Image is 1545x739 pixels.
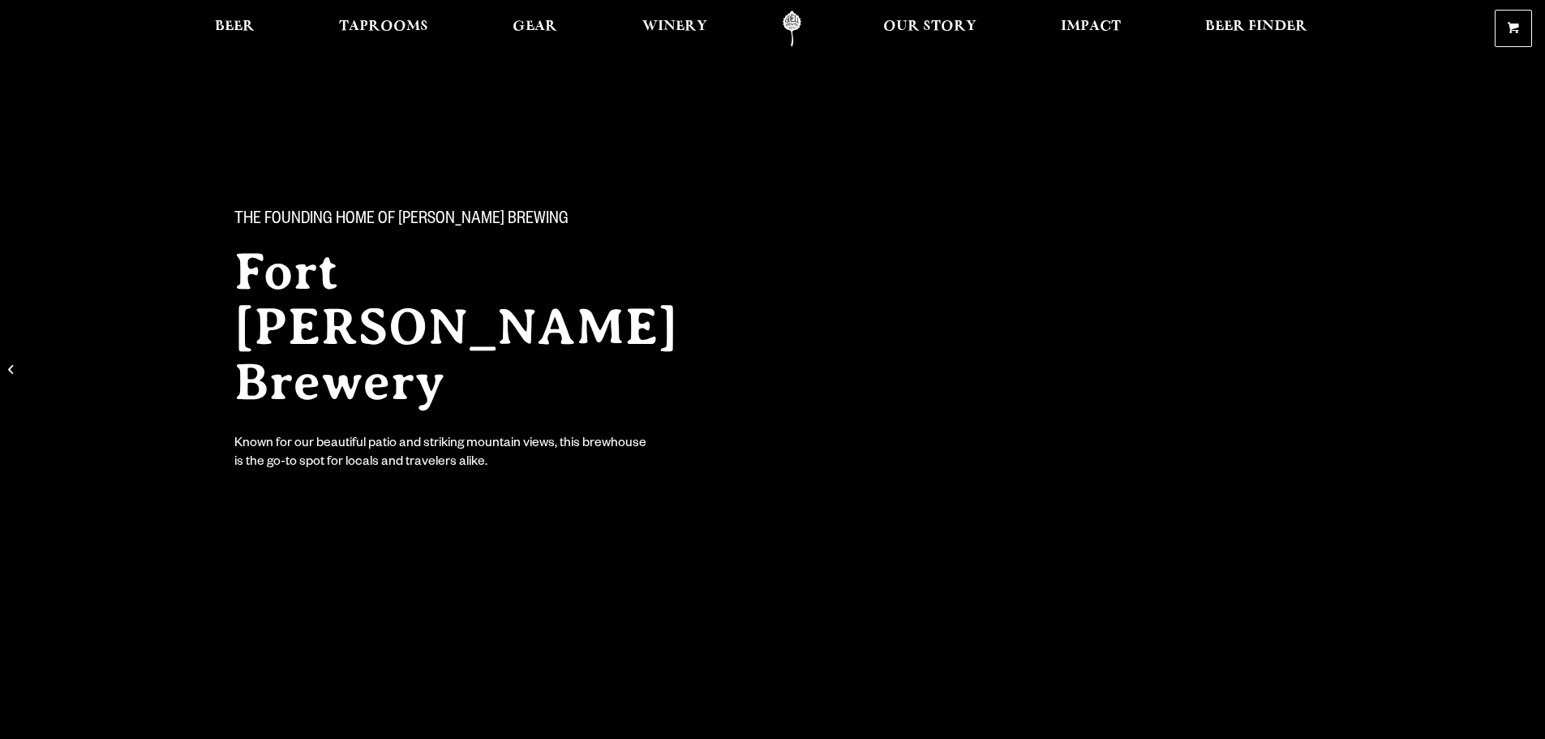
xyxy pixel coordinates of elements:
[513,20,557,33] span: Gear
[642,20,707,33] span: Winery
[339,20,428,33] span: Taprooms
[1195,11,1318,47] a: Beer Finder
[234,436,650,473] div: Known for our beautiful patio and striking mountain views, this brewhouse is the go-to spot for l...
[215,20,255,33] span: Beer
[883,20,976,33] span: Our Story
[1205,20,1307,33] span: Beer Finder
[873,11,987,47] a: Our Story
[762,11,822,47] a: Odell Home
[502,11,568,47] a: Gear
[1050,11,1131,47] a: Impact
[1061,20,1121,33] span: Impact
[234,210,569,231] span: The Founding Home of [PERSON_NAME] Brewing
[204,11,265,47] a: Beer
[234,244,740,410] h2: Fort [PERSON_NAME] Brewery
[328,11,439,47] a: Taprooms
[632,11,718,47] a: Winery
